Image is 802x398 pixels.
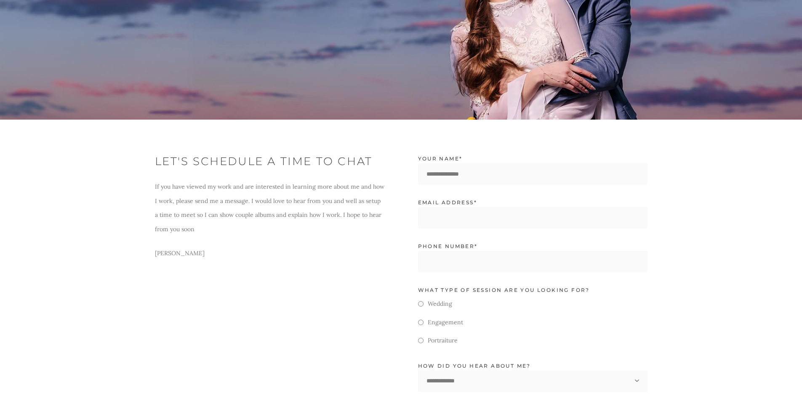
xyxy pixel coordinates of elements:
[155,180,384,236] p: If you have viewed my work and are interested in learning more about me and how I work, please se...
[418,243,478,250] label: phone number
[428,297,452,311] label: Wedding
[428,334,458,348] label: Portraiture
[155,246,384,261] p: [PERSON_NAME]
[418,155,463,163] label: Your name
[418,362,531,370] label: How did you hear about me?
[155,153,384,170] h2: Let's schedule a time to chat
[418,199,477,206] label: Email address
[418,286,590,294] label: What type of session are you looking for?
[428,315,463,330] label: Engagement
